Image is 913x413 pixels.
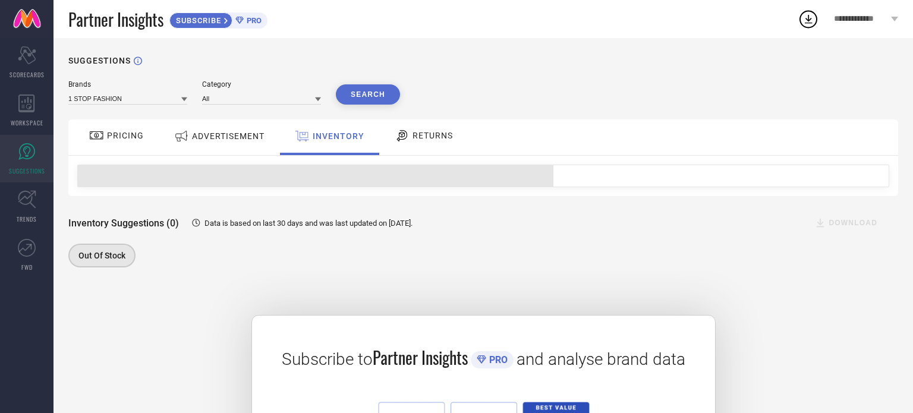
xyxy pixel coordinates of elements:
[170,16,224,25] span: SUBSCRIBE
[202,80,321,89] div: Category
[313,131,364,141] span: INVENTORY
[413,131,453,140] span: RETURNS
[11,118,43,127] span: WORKSPACE
[517,349,685,369] span: and analyse brand data
[169,10,267,29] a: SUBSCRIBEPRO
[486,354,508,365] span: PRO
[107,131,144,140] span: PRICING
[9,166,45,175] span: SUGGESTIONS
[68,56,131,65] h1: SUGGESTIONS
[10,70,45,79] span: SCORECARDS
[68,7,163,31] span: Partner Insights
[78,251,125,260] span: Out Of Stock
[244,16,262,25] span: PRO
[68,217,179,229] span: Inventory Suggestions (0)
[336,84,400,105] button: Search
[373,345,468,370] span: Partner Insights
[204,219,413,228] span: Data is based on last 30 days and was last updated on [DATE] .
[68,80,187,89] div: Brands
[282,349,373,369] span: Subscribe to
[798,8,819,30] div: Open download list
[17,215,37,223] span: TRENDS
[192,131,265,141] span: ADVERTISEMENT
[21,263,33,272] span: FWD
